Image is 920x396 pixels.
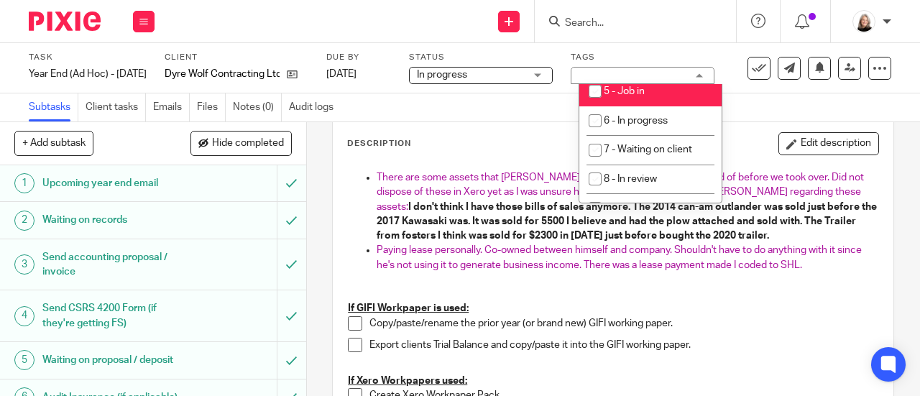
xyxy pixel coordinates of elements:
span: Hide completed [212,138,284,149]
div: 1 [14,173,34,193]
div: Year End (Ad Hoc) - July 2025 [29,67,147,81]
a: Client tasks [86,93,146,121]
label: Status [409,52,553,63]
input: Search [563,17,693,30]
label: Task [29,52,147,63]
label: Tags [571,52,714,63]
span: [DATE] [326,69,356,79]
button: Hide completed [190,131,292,155]
div: 5 [14,350,34,370]
h1: Waiting on records [42,209,189,231]
span: 6 - In progress [604,116,668,126]
span: 7 - Waiting on client [604,144,692,155]
u: If Xero Workpapers used: [348,376,467,386]
div: 3 [14,254,34,275]
a: Files [197,93,226,121]
span: There are some assets that [PERSON_NAME] said should have been disposed of before we took over. D... [377,172,866,212]
div: 2 [14,211,34,231]
span: 5 - Job in [604,86,645,96]
p: Export clients Trial Balance and copy/paste it into the GIFI working paper. [369,338,878,352]
a: Subtasks [29,93,78,121]
img: Screenshot%202023-11-02%20134555.png [852,10,875,33]
h1: Waiting on proposal / deposit [42,349,189,371]
div: 4 [14,306,34,326]
img: Pixie [29,11,101,31]
u: If GIFI Workpaper is used: [348,303,469,313]
label: Due by [326,52,391,63]
h1: Upcoming year end email [42,172,189,194]
strong: I don't think I have those bills of sales anymore. The 2014 can-am outlander was sold just before... [377,202,879,241]
button: + Add subtask [14,131,93,155]
p: Copy/paste/rename the prior year (or brand new) GIFI working paper. [369,316,878,331]
h1: Send accounting proposal / invoice [42,247,189,283]
a: Emails [153,93,190,121]
a: Audit logs [289,93,341,121]
span: In progress [417,70,467,80]
div: Year End (Ad Hoc) - [DATE] [29,67,147,81]
a: Notes (0) [233,93,282,121]
p: Description [347,138,411,149]
p: Dyre Wolf Contracting Ltd. [165,67,280,81]
span: 8 - In review [604,174,657,184]
h1: Send CSRS 4200 Form (if they're getting FS) [42,298,189,334]
span: Paying lease personally. Co-owned between himself and company. Shouldn't have to do anything with... [377,245,864,270]
label: Client [165,52,308,63]
button: Edit description [778,132,879,155]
